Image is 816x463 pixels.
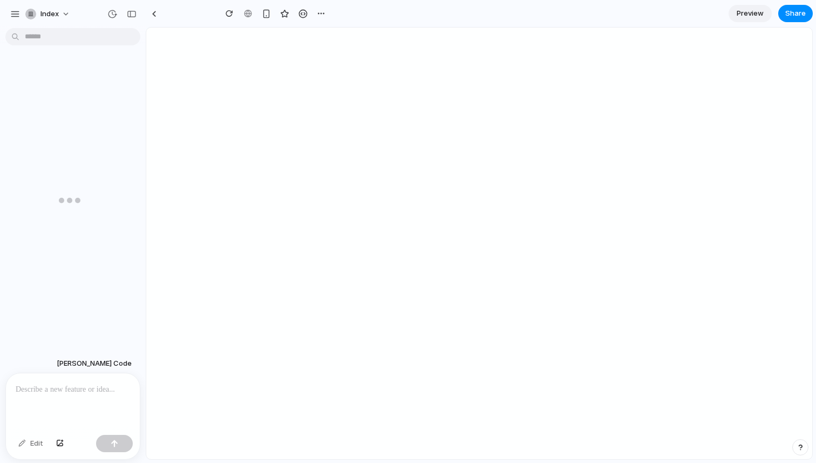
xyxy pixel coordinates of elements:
button: Share [778,5,813,22]
span: Share [785,8,806,19]
span: [PERSON_NAME] Code [57,358,132,369]
span: Preview [737,8,764,19]
button: [PERSON_NAME] Code [53,354,135,373]
a: Preview [729,5,772,22]
button: Index [21,5,76,23]
span: Index [40,9,59,19]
